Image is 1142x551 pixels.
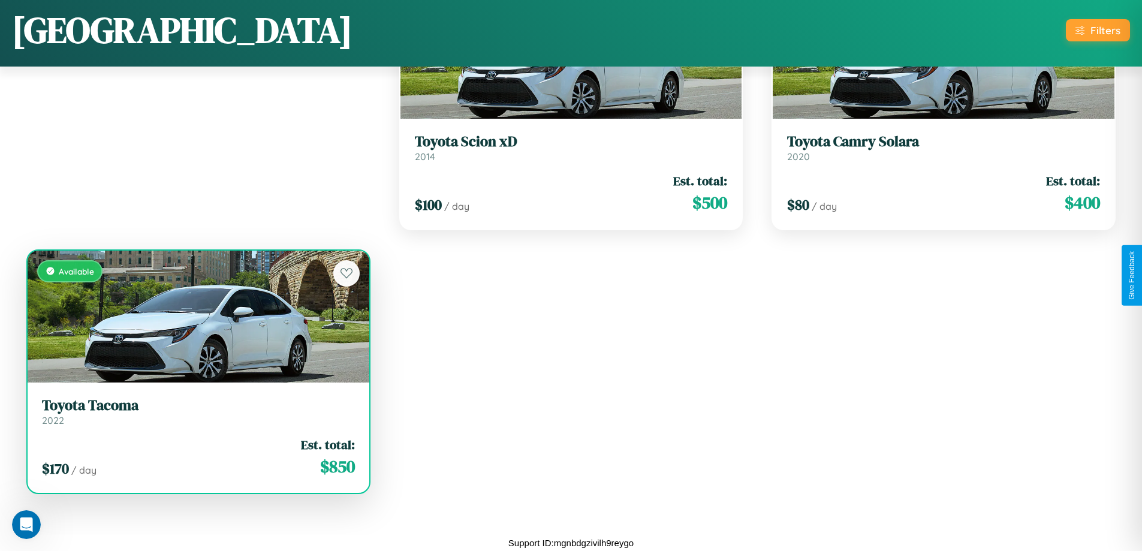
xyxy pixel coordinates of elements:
[42,459,69,478] span: $ 170
[787,195,809,215] span: $ 80
[444,200,469,212] span: / day
[787,150,810,162] span: 2020
[320,454,355,478] span: $ 850
[812,200,837,212] span: / day
[415,150,435,162] span: 2014
[415,195,442,215] span: $ 100
[1046,172,1100,189] span: Est. total:
[1066,19,1130,41] button: Filters
[787,133,1100,150] h3: Toyota Camry Solara
[1090,24,1120,37] div: Filters
[1065,191,1100,215] span: $ 400
[1128,251,1136,300] div: Give Feedback
[692,191,727,215] span: $ 500
[71,464,97,476] span: / day
[787,133,1100,162] a: Toyota Camry Solara2020
[415,133,728,162] a: Toyota Scion xD2014
[42,397,355,414] h3: Toyota Tacoma
[415,133,728,150] h3: Toyota Scion xD
[673,172,727,189] span: Est. total:
[42,397,355,426] a: Toyota Tacoma2022
[301,436,355,453] span: Est. total:
[42,414,64,426] span: 2022
[12,510,41,539] iframe: Intercom live chat
[508,535,634,551] p: Support ID: mgnbdgzivilh9reygo
[12,5,352,55] h1: [GEOGRAPHIC_DATA]
[59,266,94,276] span: Available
